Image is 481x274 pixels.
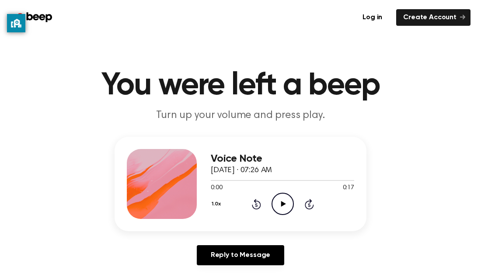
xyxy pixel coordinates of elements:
[7,14,25,32] button: privacy banner
[73,108,408,123] p: Turn up your volume and press play.
[211,166,272,174] span: [DATE] · 07:26 AM
[197,245,284,265] a: Reply to Message
[211,184,222,193] span: 0:00
[211,197,224,212] button: 1.0x
[354,7,391,28] a: Log in
[10,9,60,26] a: Beep
[396,9,471,26] a: Create Account
[211,153,354,165] h3: Voice Note
[17,70,464,101] h1: You were left a beep
[343,184,354,193] span: 0:17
